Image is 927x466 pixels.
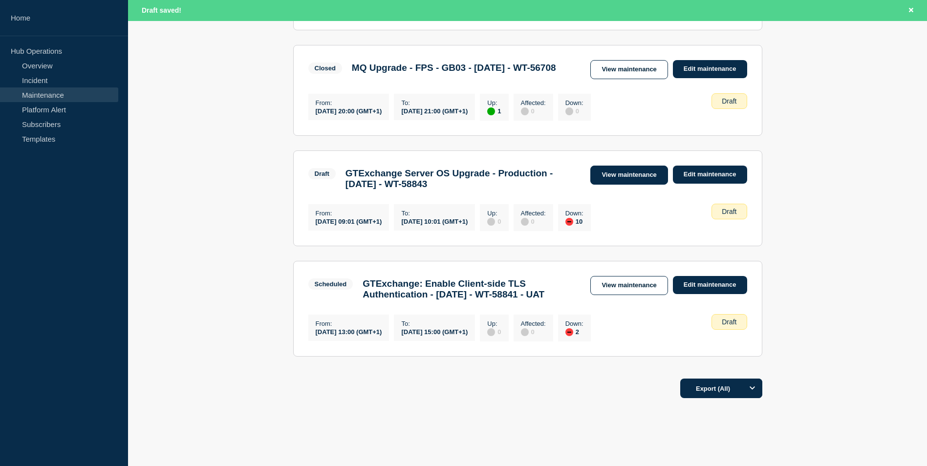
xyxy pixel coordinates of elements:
p: Up : [487,99,501,106]
p: Down : [565,210,583,217]
span: Draft saved! [142,6,181,14]
p: From : [316,320,382,327]
p: Down : [565,99,583,106]
div: 0 [487,327,501,336]
div: disabled [487,218,495,226]
p: To : [401,210,468,217]
button: Options [743,379,762,398]
div: [DATE] 13:00 (GMT+1) [316,327,382,336]
p: Down : [565,320,583,327]
div: [DATE] 21:00 (GMT+1) [401,106,468,115]
div: disabled [521,218,529,226]
h3: GTExchange Server OS Upgrade - Production - [DATE] - WT-58843 [345,168,581,190]
h3: MQ Upgrade - FPS - GB03 - [DATE] - WT-56708 [352,63,556,73]
div: down [565,218,573,226]
p: From : [316,210,382,217]
div: Draft [315,170,329,177]
button: Export (All) [680,379,762,398]
div: disabled [521,107,529,115]
p: To : [401,320,468,327]
div: 0 [487,217,501,226]
div: [DATE] 15:00 (GMT+1) [401,327,468,336]
p: Affected : [521,210,546,217]
div: 0 [521,106,546,115]
div: 0 [521,217,546,226]
div: [DATE] 09:01 (GMT+1) [316,217,382,225]
p: Up : [487,210,501,217]
a: View maintenance [590,166,668,185]
div: Scheduled [315,280,347,288]
p: From : [316,99,382,106]
a: View maintenance [590,276,668,295]
div: Draft [711,93,747,109]
p: To : [401,99,468,106]
a: Edit maintenance [673,166,747,184]
div: 0 [521,327,546,336]
div: 1 [487,106,501,115]
button: Close banner [905,5,917,16]
div: disabled [487,328,495,336]
div: Draft [711,204,747,219]
h3: GTExchange: Enable Client-side TLS Authentication - [DATE] - WT-58841 - UAT [363,278,581,300]
p: Up : [487,320,501,327]
p: Affected : [521,99,546,106]
a: View maintenance [590,60,668,79]
div: [DATE] 20:00 (GMT+1) [316,106,382,115]
div: disabled [565,107,573,115]
div: 2 [565,327,583,336]
a: Edit maintenance [673,276,747,294]
a: Edit maintenance [673,60,747,78]
p: Affected : [521,320,546,327]
div: disabled [521,328,529,336]
div: down [565,328,573,336]
div: [DATE] 10:01 (GMT+1) [401,217,468,225]
div: up [487,107,495,115]
div: 0 [565,106,583,115]
div: 10 [565,217,583,226]
div: Draft [711,314,747,330]
div: Closed [315,64,336,72]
